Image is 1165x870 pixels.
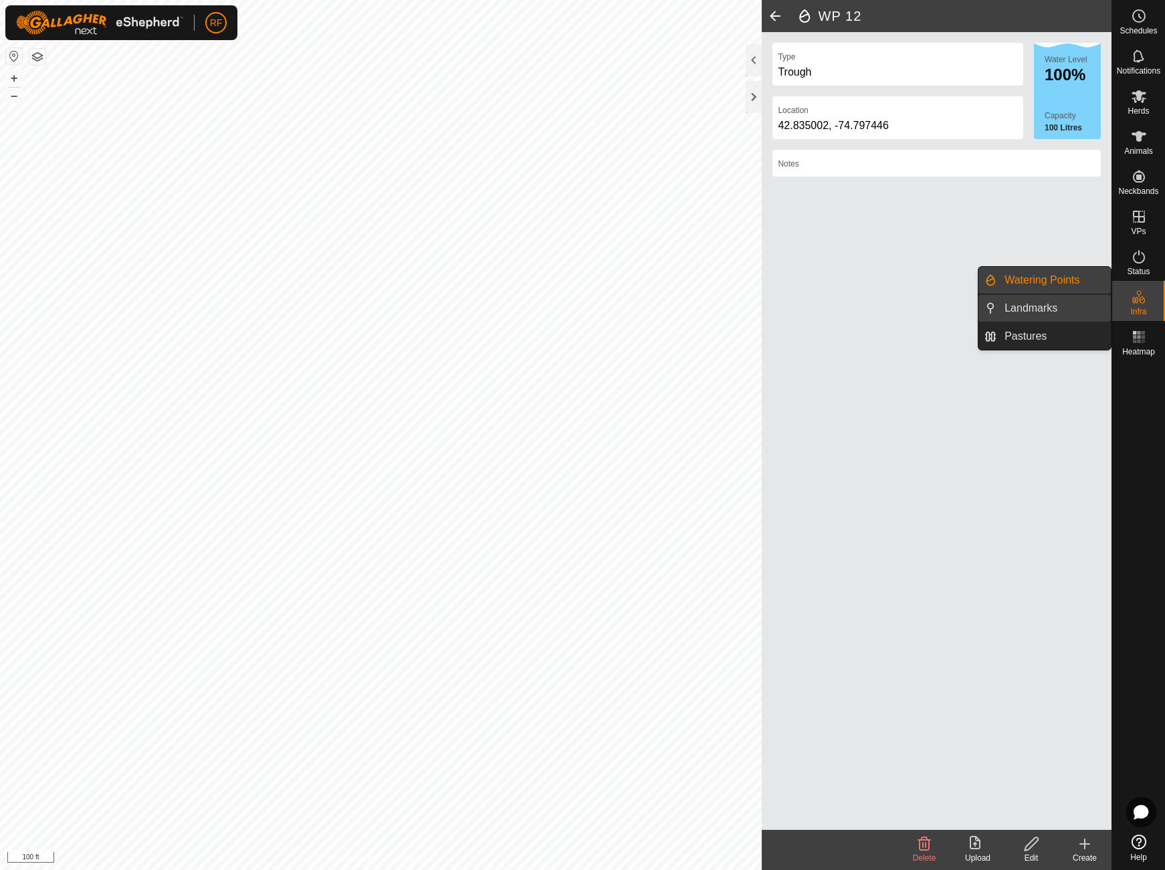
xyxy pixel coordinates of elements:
[1004,300,1057,316] span: Landmarks
[1131,227,1146,235] span: VPs
[778,51,795,63] label: Type
[996,267,1111,294] a: Watering Points
[328,853,379,865] a: Privacy Policy
[1045,67,1101,83] div: 100%
[1130,308,1146,316] span: Infra
[996,323,1111,350] a: Pastures
[1117,67,1160,75] span: Notifications
[210,16,223,30] span: RF
[1118,187,1158,195] span: Neckbands
[797,8,1111,24] h2: WP 12
[1004,272,1079,288] span: Watering Points
[1045,110,1101,122] label: Capacity
[778,64,1018,80] div: Trough
[1004,328,1047,344] span: Pastures
[1112,829,1165,867] a: Help
[394,853,433,865] a: Contact Us
[1004,852,1058,864] div: Edit
[29,49,45,65] button: Map Layers
[778,104,808,116] label: Location
[1124,147,1153,155] span: Animals
[16,11,183,35] img: Gallagher Logo
[1045,55,1087,64] label: Water Level
[1130,853,1147,861] span: Help
[978,323,1111,350] li: Pastures
[1058,852,1111,864] div: Create
[1122,348,1155,356] span: Heatmap
[778,158,799,170] label: Notes
[1128,107,1149,115] span: Herds
[913,853,936,863] span: Delete
[6,48,22,64] button: Reset Map
[996,295,1111,322] a: Landmarks
[1045,122,1101,134] label: 100 Litres
[6,88,22,104] button: –
[978,295,1111,322] li: Landmarks
[978,267,1111,294] li: Watering Points
[951,852,1004,864] div: Upload
[1120,27,1157,35] span: Schedules
[778,118,1018,134] div: 42.835002, -74.797446
[6,70,22,86] button: +
[1127,267,1150,276] span: Status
